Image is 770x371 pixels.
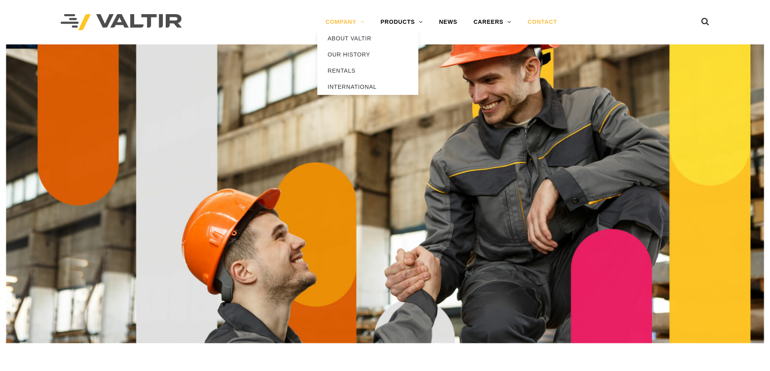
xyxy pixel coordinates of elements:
a: CAREERS [465,14,519,30]
a: OUR HISTORY [317,46,418,63]
a: COMPANY [317,14,372,30]
a: RENTALS [317,63,418,79]
a: ABOUT VALTIR [317,30,418,46]
a: CONTACT [519,14,565,30]
img: Valtir [61,14,182,31]
a: PRODUCTS [372,14,431,30]
a: NEWS [431,14,465,30]
img: Contact_1 [6,44,764,343]
a: INTERNATIONAL [317,79,418,95]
